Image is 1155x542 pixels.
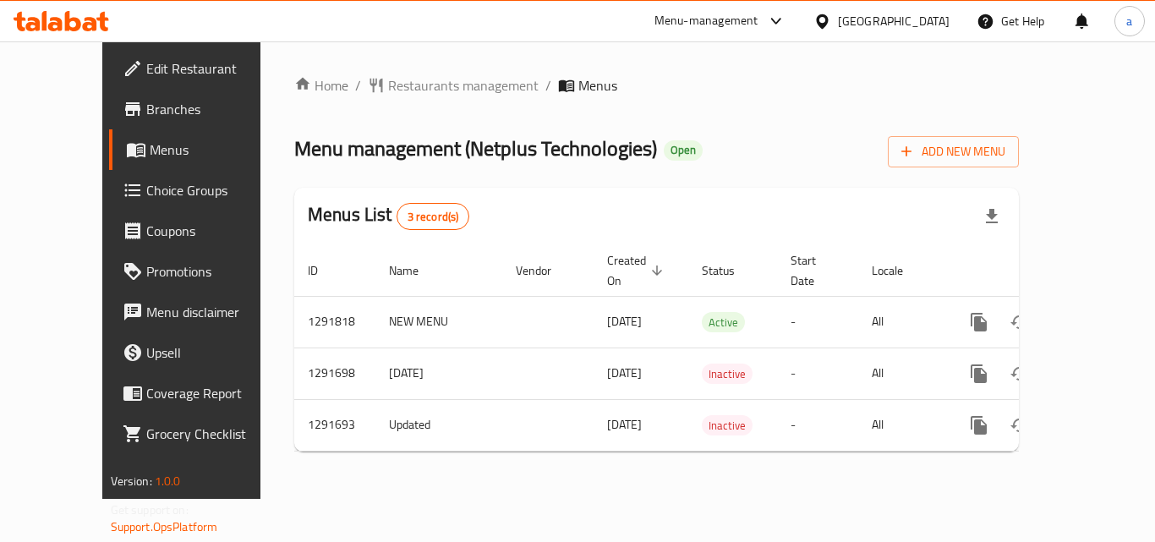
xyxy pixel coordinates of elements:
span: Menus [150,140,282,160]
div: [GEOGRAPHIC_DATA] [838,12,950,30]
span: [DATE] [607,413,642,435]
button: Change Status [999,353,1040,394]
h2: Menus List [308,202,469,230]
span: Promotions [146,261,282,282]
span: 1.0.0 [155,470,181,492]
td: NEW MENU [375,296,502,348]
a: Menus [109,129,295,170]
td: 1291698 [294,348,375,399]
span: Start Date [791,250,838,291]
button: Change Status [999,405,1040,446]
button: more [959,302,999,342]
li: / [355,75,361,96]
span: a [1126,12,1132,30]
a: Restaurants management [368,75,539,96]
button: Add New Menu [888,136,1019,167]
span: Vendor [516,260,573,281]
td: 1291818 [294,296,375,348]
span: Edit Restaurant [146,58,282,79]
td: All [858,399,945,451]
span: Menu disclaimer [146,302,282,322]
span: Created On [607,250,668,291]
div: Menu-management [654,11,758,31]
td: - [777,348,858,399]
span: Choice Groups [146,180,282,200]
a: Coverage Report [109,373,295,413]
a: Edit Restaurant [109,48,295,89]
table: enhanced table [294,245,1135,452]
td: - [777,399,858,451]
a: Choice Groups [109,170,295,211]
a: Coupons [109,211,295,251]
a: Upsell [109,332,295,373]
span: 3 record(s) [397,209,469,225]
span: Menu management ( Netplus Technologies ) [294,129,657,167]
a: Support.OpsPlatform [111,516,218,538]
button: Change Status [999,302,1040,342]
span: [DATE] [607,362,642,384]
span: Version: [111,470,152,492]
th: Actions [945,245,1135,297]
td: All [858,296,945,348]
a: Branches [109,89,295,129]
span: Grocery Checklist [146,424,282,444]
a: Menu disclaimer [109,292,295,332]
td: All [858,348,945,399]
span: [DATE] [607,310,642,332]
td: Updated [375,399,502,451]
div: Open [664,140,703,161]
span: Active [702,313,745,332]
span: Open [664,143,703,157]
span: Menus [578,75,617,96]
td: 1291693 [294,399,375,451]
span: Restaurants management [388,75,539,96]
span: Inactive [702,364,753,384]
span: Coupons [146,221,282,241]
span: Coverage Report [146,383,282,403]
td: - [777,296,858,348]
span: Status [702,260,757,281]
nav: breadcrumb [294,75,1019,96]
span: ID [308,260,340,281]
a: Grocery Checklist [109,413,295,454]
button: more [959,353,999,394]
span: Name [389,260,441,281]
span: Upsell [146,342,282,363]
button: more [959,405,999,446]
span: Get support on: [111,499,189,521]
div: Export file [972,196,1012,237]
span: Locale [872,260,925,281]
td: [DATE] [375,348,502,399]
a: Promotions [109,251,295,292]
a: Home [294,75,348,96]
div: Total records count [397,203,470,230]
span: Add New Menu [901,141,1005,162]
span: Inactive [702,416,753,435]
div: Inactive [702,415,753,435]
li: / [545,75,551,96]
div: Active [702,312,745,332]
span: Branches [146,99,282,119]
